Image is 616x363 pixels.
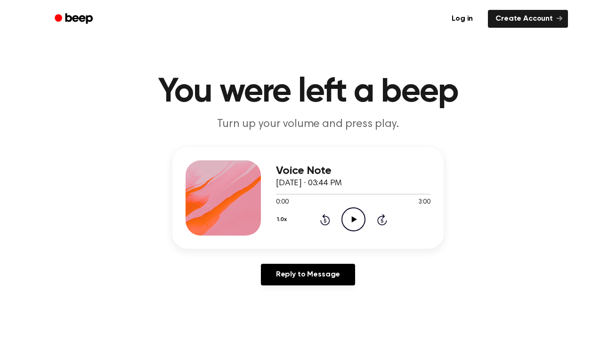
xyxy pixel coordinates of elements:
span: [DATE] · 03:44 PM [276,179,342,188]
a: Beep [48,10,101,28]
h3: Voice Note [276,165,430,177]
h1: You were left a beep [67,75,549,109]
a: Create Account [488,10,568,28]
span: 0:00 [276,197,288,207]
button: 1.0x [276,212,290,228]
a: Reply to Message [261,264,355,285]
a: Log in [442,8,482,30]
p: Turn up your volume and press play. [127,117,489,132]
span: 3:00 [418,197,430,207]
